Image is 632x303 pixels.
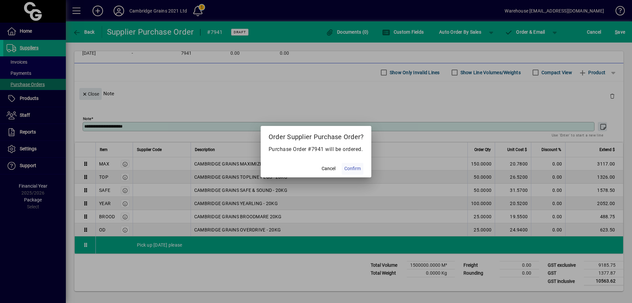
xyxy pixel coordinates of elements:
p: Purchase Order #7941 will be ordered. [269,145,364,153]
span: Confirm [344,165,361,172]
button: Confirm [342,163,363,175]
button: Cancel [318,163,339,175]
span: Cancel [322,165,335,172]
h2: Order Supplier Purchase Order? [261,126,372,145]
